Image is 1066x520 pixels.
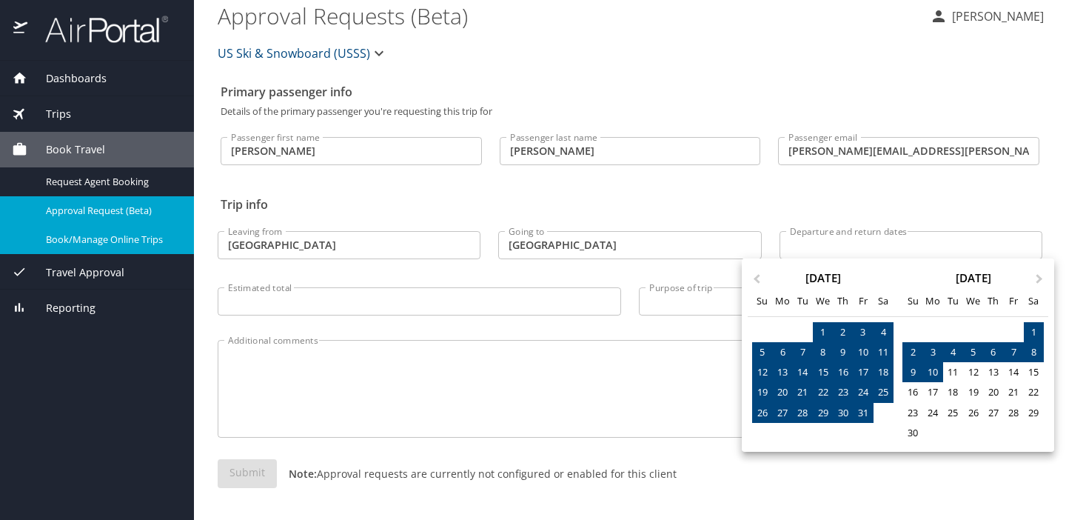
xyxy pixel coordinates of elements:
[1029,260,1053,284] button: Next Month
[902,291,922,311] div: Su
[923,362,943,382] div: Choose Monday, November 10th, 2025
[983,362,1003,382] div: Choose Thursday, November 13th, 2025
[833,362,853,382] div: Choose Thursday, October 16th, 2025
[833,403,853,423] div: Choose Thursday, October 30th, 2025
[923,291,943,311] div: Mo
[853,291,873,311] div: Fr
[902,382,922,402] div: Choose Sunday, November 16th, 2025
[902,342,922,362] div: Choose Sunday, November 2nd, 2025
[874,382,894,402] div: Choose Saturday, October 25th, 2025
[1024,403,1044,423] div: Choose Saturday, November 29th, 2025
[983,382,1003,402] div: Choose Thursday, November 20th, 2025
[752,362,772,382] div: Choose Sunday, October 12th, 2025
[1024,322,1044,342] div: Choose Saturday, November 1st, 2025
[963,382,983,402] div: Choose Wednesday, November 19th, 2025
[943,403,963,423] div: Choose Tuesday, November 25th, 2025
[943,382,963,402] div: Choose Tuesday, November 18th, 2025
[943,291,963,311] div: Tu
[902,423,922,443] div: Choose Sunday, November 30th, 2025
[748,273,898,284] div: [DATE]
[793,403,813,423] div: Choose Tuesday, October 28th, 2025
[874,322,894,342] div: Choose Saturday, October 4th, 2025
[853,403,873,423] div: Choose Friday, October 31st, 2025
[902,322,1043,443] div: month 2025-11
[1003,362,1023,382] div: Choose Friday, November 14th, 2025
[793,291,813,311] div: Tu
[773,342,793,362] div: Choose Monday, October 6th, 2025
[813,322,833,342] div: Choose Wednesday, October 1st, 2025
[813,382,833,402] div: Choose Wednesday, October 22nd, 2025
[773,403,793,423] div: Choose Monday, October 27th, 2025
[963,342,983,362] div: Choose Wednesday, November 5th, 2025
[853,342,873,362] div: Choose Friday, October 10th, 2025
[813,291,833,311] div: We
[773,291,793,311] div: Mo
[963,291,983,311] div: We
[743,260,767,284] button: Previous Month
[943,362,963,382] div: Choose Tuesday, November 11th, 2025
[833,382,853,402] div: Choose Thursday, October 23rd, 2025
[874,342,894,362] div: Choose Saturday, October 11th, 2025
[1003,382,1023,402] div: Choose Friday, November 21st, 2025
[1024,291,1044,311] div: Sa
[874,362,894,382] div: Choose Saturday, October 18th, 2025
[793,382,813,402] div: Choose Tuesday, October 21st, 2025
[752,382,772,402] div: Choose Sunday, October 19th, 2025
[1024,382,1044,402] div: Choose Saturday, November 22nd, 2025
[923,382,943,402] div: Choose Monday, November 17th, 2025
[902,403,922,423] div: Choose Sunday, November 23rd, 2025
[853,382,873,402] div: Choose Friday, October 24th, 2025
[793,362,813,382] div: Choose Tuesday, October 14th, 2025
[1003,403,1023,423] div: Choose Friday, November 28th, 2025
[813,362,833,382] div: Choose Wednesday, October 15th, 2025
[963,362,983,382] div: Choose Wednesday, November 12th, 2025
[833,342,853,362] div: Choose Thursday, October 9th, 2025
[793,342,813,362] div: Choose Tuesday, October 7th, 2025
[1024,362,1044,382] div: Choose Saturday, November 15th, 2025
[1024,342,1044,362] div: Choose Saturday, November 8th, 2025
[923,403,943,423] div: Choose Monday, November 24th, 2025
[833,322,853,342] div: Choose Thursday, October 2nd, 2025
[983,342,1003,362] div: Choose Thursday, November 6th, 2025
[923,342,943,362] div: Choose Monday, November 3rd, 2025
[1003,342,1023,362] div: Choose Friday, November 7th, 2025
[813,342,833,362] div: Choose Wednesday, October 8th, 2025
[773,362,793,382] div: Choose Monday, October 13th, 2025
[752,291,772,311] div: Su
[813,403,833,423] div: Choose Wednesday, October 29th, 2025
[898,273,1048,284] div: [DATE]
[853,322,873,342] div: Choose Friday, October 3rd, 2025
[752,322,893,433] div: month 2025-10
[874,291,894,311] div: Sa
[983,403,1003,423] div: Choose Thursday, November 27th, 2025
[963,403,983,423] div: Choose Wednesday, November 26th, 2025
[752,342,772,362] div: Choose Sunday, October 5th, 2025
[983,291,1003,311] div: Th
[943,342,963,362] div: Choose Tuesday, November 4th, 2025
[752,403,772,423] div: Choose Sunday, October 26th, 2025
[833,291,853,311] div: Th
[902,362,922,382] div: Choose Sunday, November 9th, 2025
[773,382,793,402] div: Choose Monday, October 20th, 2025
[1003,291,1023,311] div: Fr
[853,362,873,382] div: Choose Friday, October 17th, 2025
